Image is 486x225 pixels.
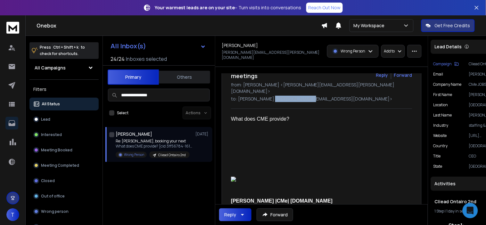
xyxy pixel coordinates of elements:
p: industry [433,123,449,128]
p: – Turn visits into conversations [155,4,301,11]
b: CMe [277,198,288,204]
button: Reply [376,72,388,78]
button: Primary [108,69,159,85]
p: Press to check for shortcuts. [40,44,85,57]
p: to: [PERSON_NAME] <[PERSON_NAME][EMAIL_ADDRESS][DOMAIN_NAME]> [231,96,412,102]
img: 3ff56784-1613-465c-bce3-38444ea785c6 [231,177,407,182]
h1: [PERSON_NAME] [116,131,152,137]
button: Reply [219,208,251,221]
p: website [433,133,447,138]
button: Forward [257,208,293,221]
p: All Status [42,101,60,107]
p: title [433,154,441,159]
strong: Your warmest leads are on your site [155,4,235,11]
p: Closed [41,178,55,183]
p: Campaign [433,61,452,67]
button: Wrong person [29,205,99,218]
a: Reach Out Now [306,3,343,13]
p: What does CME provide? [cid:3ff56784-1613-465c-bce3-38444ea785c6] [116,144,193,149]
button: Interested [29,128,99,141]
span: 1 day in sequence [447,208,477,214]
button: T [6,208,19,221]
div: What does CME provide? [231,115,407,123]
p: location [433,102,448,108]
p: First Name [433,92,452,97]
b: | [DOMAIN_NAME] [288,198,333,204]
p: Wrong person [41,209,69,214]
p: Add to [384,49,395,54]
h1: All Campaigns [35,65,66,71]
button: All Status [29,98,99,110]
p: My Workspace [354,22,387,29]
p: [DATE] [195,132,210,137]
button: All Campaigns [29,61,99,74]
p: Company Name [433,82,462,87]
div: Reply [224,212,236,218]
p: Meeting Booked [41,148,72,153]
p: Last Name [433,113,452,118]
p: Wrong Person [341,49,366,54]
p: [PERSON_NAME][EMAIL_ADDRESS][PERSON_NAME][DOMAIN_NAME] [222,50,320,60]
p: Out of office [41,194,65,199]
h1: Onebox [37,22,321,29]
p: Country [433,143,448,149]
p: Lead Details [435,44,462,50]
button: Lead [29,113,99,126]
p: Re: [PERSON_NAME], booking your next [116,139,193,144]
h3: Filters [29,85,99,94]
button: Meeting Completed [29,159,99,172]
p: State [433,164,442,169]
b: [PERSON_NAME] | [231,198,277,204]
p: Lead [41,117,50,122]
button: Out of office [29,190,99,203]
button: Closed [29,174,99,187]
img: logo [6,22,19,34]
p: Email [433,72,443,77]
div: Open Intercom Messenger [463,203,478,218]
p: from: [PERSON_NAME] <[PERSON_NAME][EMAIL_ADDRESS][PERSON_NAME][DOMAIN_NAME]> [231,82,412,94]
p: Interested [41,132,62,137]
label: Select [117,110,128,116]
p: Cliead Ontairo 2nd [158,153,186,157]
div: Forward [394,72,412,78]
button: Get Free Credits [421,19,475,32]
span: 1 Step [435,208,444,214]
button: All Inbox(s) [105,40,211,52]
p: Get Free Credits [435,22,470,29]
span: 24 / 24 [111,55,125,63]
p: Meeting Completed [41,163,79,168]
p: Wrong Person [124,152,144,157]
button: Others [159,70,210,84]
span: Ctrl + Shift + k [52,44,79,51]
h1: [PERSON_NAME] [222,42,258,49]
h1: All Inbox(s) [111,43,146,49]
h3: Inboxes selected [126,55,167,63]
button: Meeting Booked [29,144,99,157]
p: Reach Out Now [308,4,341,11]
button: Campaign [433,61,459,67]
